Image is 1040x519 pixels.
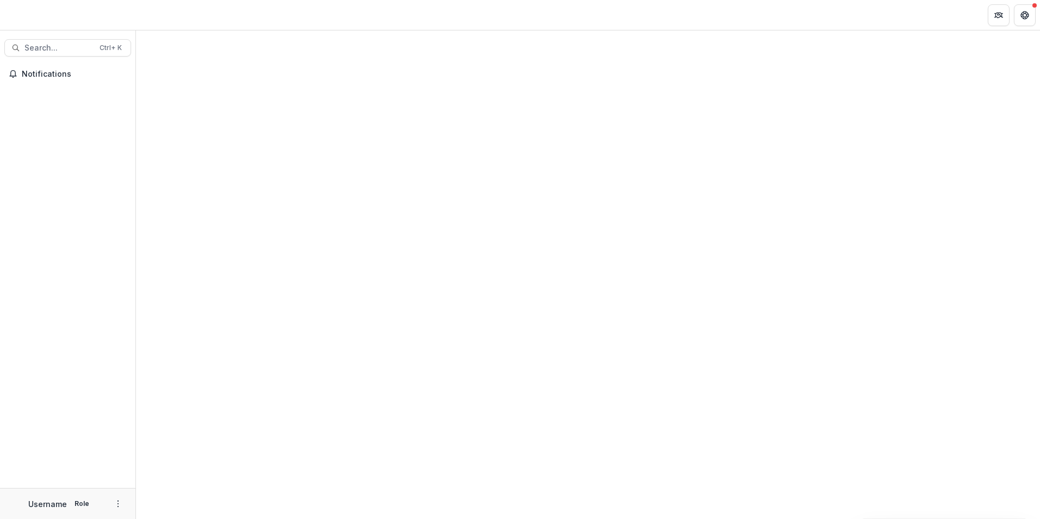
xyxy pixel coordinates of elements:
button: More [112,497,125,510]
div: Ctrl + K [97,42,124,54]
p: Role [71,499,92,509]
button: Notifications [4,65,131,83]
p: Username [28,498,67,510]
button: Get Help [1014,4,1036,26]
span: Notifications [22,70,127,79]
span: Search... [24,44,93,53]
button: Partners [988,4,1010,26]
button: Search... [4,39,131,57]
